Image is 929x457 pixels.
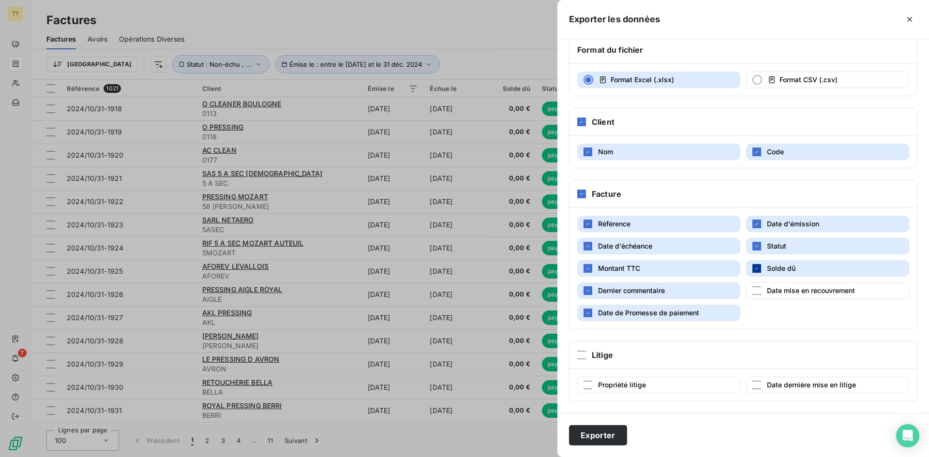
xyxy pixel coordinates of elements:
button: Statut [746,238,909,254]
h6: Litige [592,349,613,361]
h6: Format du fichier [577,44,644,56]
button: Date d'échéance [577,238,740,254]
button: Date de Promesse de paiement [577,305,740,321]
button: Date d'émission [746,216,909,232]
span: Statut [767,242,786,250]
span: Dernier commentaire [598,286,665,295]
button: Dernier commentaire [577,282,740,299]
span: Date d'émission [767,220,819,228]
span: Date mise en recouvrement [767,286,855,295]
span: Solde dû [767,264,795,272]
span: Date d'échéance [598,242,652,250]
button: Solde dû [746,260,909,277]
h6: Facture [592,188,621,200]
button: Format Excel (.xlsx) [577,72,740,88]
div: Open Intercom Messenger [896,424,919,447]
span: Propriété litige [598,381,646,389]
span: Date de Promesse de paiement [598,309,699,317]
h5: Exporter les données [569,13,660,26]
button: Code [746,144,909,160]
span: Nom [598,147,613,156]
button: Exporter [569,425,627,445]
span: Référence [598,220,630,228]
span: Format CSV (.csv) [779,75,838,84]
span: Format Excel (.xlsx) [611,75,674,84]
button: Date mise en recouvrement [746,282,909,299]
button: Référence [577,216,740,232]
span: Date dernière mise en litige [767,381,856,389]
button: Nom [577,144,740,160]
button: Montant TTC [577,260,740,277]
span: Montant TTC [598,264,640,272]
h6: Client [592,116,614,128]
button: Propriété litige [577,377,740,393]
span: Code [767,147,784,156]
button: Format CSV (.csv) [746,72,909,88]
button: Date dernière mise en litige [746,377,909,393]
